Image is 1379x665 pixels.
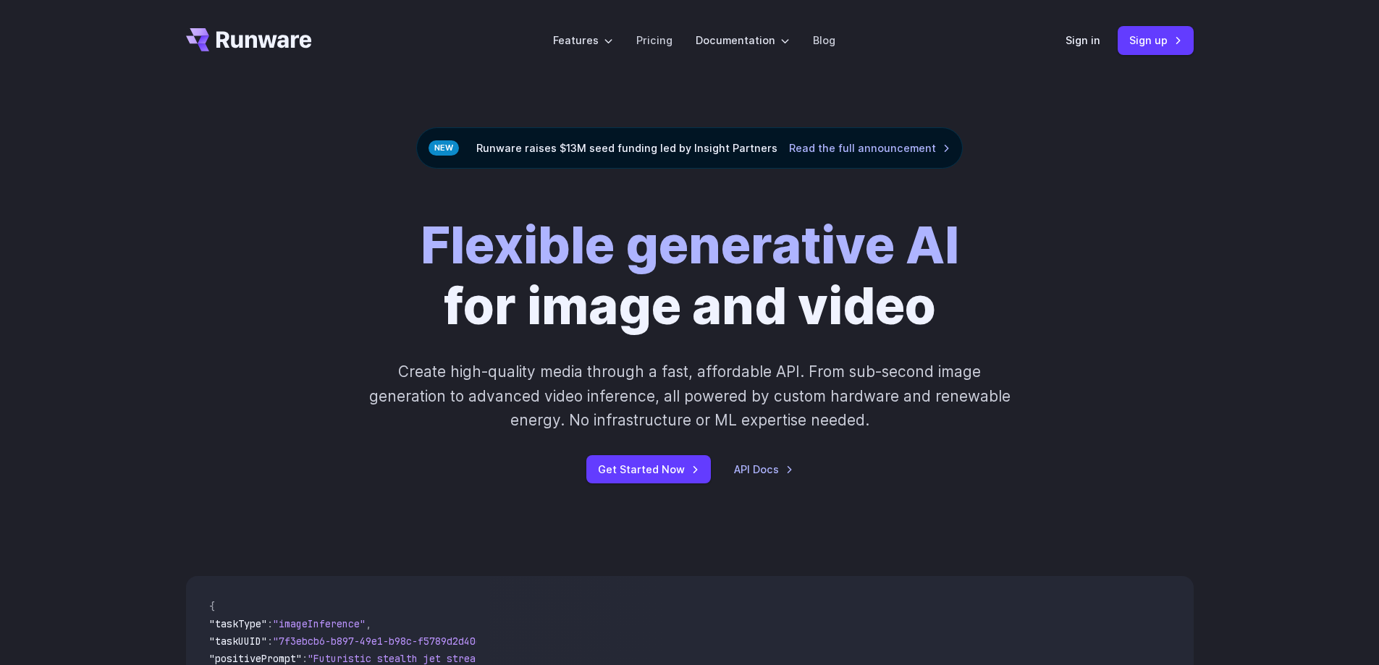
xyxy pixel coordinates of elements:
[308,652,835,665] span: "Futuristic stealth jet streaking through a neon-lit cityscape with glowing purple exhaust"
[366,617,371,630] span: ,
[553,32,613,48] label: Features
[789,140,950,156] a: Read the full announcement
[267,635,273,648] span: :
[586,455,711,483] a: Get Started Now
[734,461,793,478] a: API Docs
[302,652,308,665] span: :
[209,600,215,613] span: {
[421,215,959,336] h1: for image and video
[267,617,273,630] span: :
[813,32,835,48] a: Blog
[636,32,672,48] a: Pricing
[209,617,267,630] span: "taskType"
[273,635,493,648] span: "7f3ebcb6-b897-49e1-b98c-f5789d2d40d7"
[367,360,1012,432] p: Create high-quality media through a fast, affordable API. From sub-second image generation to adv...
[696,32,790,48] label: Documentation
[209,635,267,648] span: "taskUUID"
[1066,32,1100,48] a: Sign in
[1118,26,1194,54] a: Sign up
[416,127,963,169] div: Runware raises $13M seed funding led by Insight Partners
[421,214,959,276] strong: Flexible generative AI
[186,28,312,51] a: Go to /
[273,617,366,630] span: "imageInference"
[209,652,302,665] span: "positivePrompt"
